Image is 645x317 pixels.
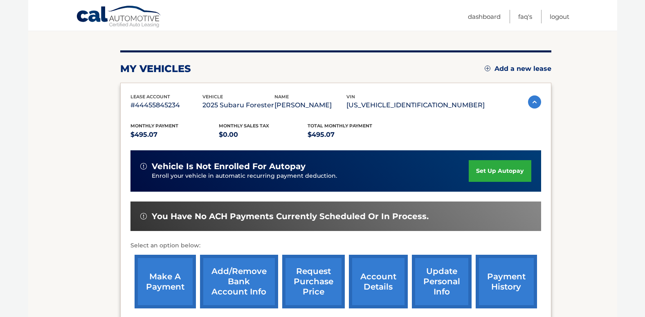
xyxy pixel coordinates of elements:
[130,129,219,140] p: $495.07
[274,94,289,100] span: name
[219,123,269,129] span: Monthly sales Tax
[282,255,345,308] a: request purchase price
[308,123,372,129] span: Total Monthly Payment
[468,10,501,23] a: Dashboard
[274,100,346,111] p: [PERSON_NAME]
[349,255,408,308] a: account details
[152,211,429,222] span: You have no ACH payments currently scheduled or in process.
[200,255,278,308] a: Add/Remove bank account info
[152,172,469,181] p: Enroll your vehicle in automatic recurring payment deduction.
[219,129,308,140] p: $0.00
[130,241,541,251] p: Select an option below:
[550,10,569,23] a: Logout
[76,5,162,29] a: Cal Automotive
[346,94,355,100] span: vin
[518,10,532,23] a: FAQ's
[120,63,191,75] h2: my vehicles
[485,66,490,71] img: add.svg
[476,255,537,308] a: payment history
[528,95,541,109] img: accordion-active.svg
[152,161,306,172] span: vehicle is not enrolled for autopay
[140,163,147,170] img: alert-white.svg
[308,129,396,140] p: $495.07
[135,255,196,308] a: make a payment
[412,255,472,308] a: update personal info
[130,123,178,129] span: Monthly Payment
[140,213,147,220] img: alert-white.svg
[202,94,223,100] span: vehicle
[130,100,202,111] p: #44455845234
[346,100,485,111] p: [US_VEHICLE_IDENTIFICATION_NUMBER]
[130,94,170,100] span: lease account
[202,100,274,111] p: 2025 Subaru Forester
[469,160,531,182] a: set up autopay
[485,65,551,73] a: Add a new lease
